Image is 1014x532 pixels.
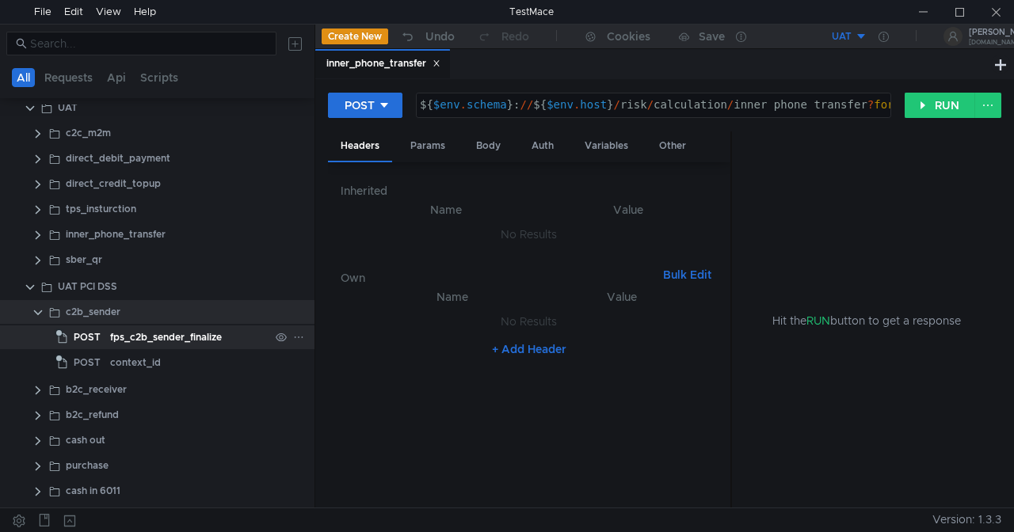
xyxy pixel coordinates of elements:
div: c2b_sender [66,300,120,324]
div: Variables [572,131,641,161]
div: POST [345,97,375,114]
button: Redo [466,25,540,48]
div: inner_phone_transfer [66,222,166,246]
button: UAT [757,24,867,49]
span: POST [74,351,101,374]
h6: Own [341,268,657,287]
button: RUN [905,93,975,118]
div: Cookies [607,27,650,46]
div: context_id [110,351,161,374]
th: Name [366,287,539,306]
button: Scripts [135,68,183,87]
button: Undo [388,25,466,48]
div: Undo [425,27,455,46]
nz-embed-empty: No Results [501,227,557,241]
div: UAT PCI DSS [58,275,117,298]
span: Hit the button to get a response [772,312,961,329]
div: cash out [66,428,105,452]
div: c2c_m2m [66,121,111,145]
span: RUN [806,313,830,328]
div: Headers [328,131,392,162]
div: fps_c2b_sender_finalize [110,325,222,349]
th: Value [539,287,705,306]
span: Version: 1.3.3 [932,508,1001,531]
div: Save [699,31,725,42]
div: b2c_receiver [66,378,127,401]
div: card2card debit [66,504,141,528]
div: Auth [519,131,566,161]
div: tps_insturction [66,197,136,221]
span: POST [74,325,101,349]
div: UAT [58,96,78,120]
button: Requests [40,68,97,87]
nz-embed-empty: No Results [501,314,557,329]
th: Value [539,200,718,219]
div: Redo [501,27,529,46]
div: b2c_refund [66,403,119,427]
div: Params [398,131,458,161]
div: purchase [66,454,109,477]
button: POST [328,93,402,118]
div: inner_phone_transfer [326,55,440,72]
button: Api [102,68,131,87]
th: Name [353,200,539,219]
div: Body [463,131,513,161]
button: Create New [322,28,388,44]
button: Bulk Edit [657,265,718,284]
button: All [12,68,35,87]
h6: Inherited [341,181,718,200]
div: Other [646,131,699,161]
button: + Add Header [486,340,573,359]
input: Search... [30,35,267,52]
div: UAT [832,29,852,44]
div: direct_credit_topup [66,172,161,196]
div: sber_qr [66,248,102,272]
div: direct_debit_payment [66,146,170,170]
div: cash in 6011 [66,479,120,503]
